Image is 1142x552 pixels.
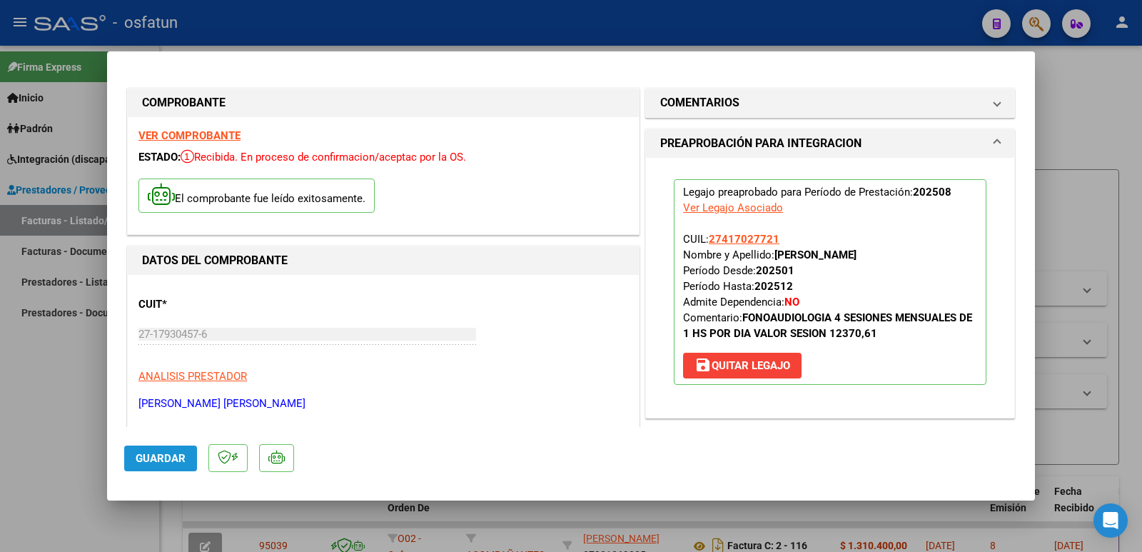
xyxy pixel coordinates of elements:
[646,89,1014,117] mat-expansion-panel-header: COMENTARIOS
[913,186,951,199] strong: 202508
[683,311,972,340] span: Comentario:
[138,296,285,313] p: CUIT
[136,452,186,465] span: Guardar
[674,179,986,385] p: Legajo preaprobado para Período de Prestación:
[694,356,712,373] mat-icon: save
[660,135,861,152] h1: PREAPROBACIÓN PARA INTEGRACION
[683,233,972,340] span: CUIL: Nombre y Apellido: Período Desde: Período Hasta: Admite Dependencia:
[181,151,466,164] span: Recibida. En proceso de confirmacion/aceptac por la OS.
[142,254,288,267] strong: DATOS DEL COMPROBANTE
[756,264,794,277] strong: 202501
[138,370,247,383] span: ANALISIS PRESTADOR
[124,446,197,471] button: Guardar
[1093,503,1128,538] div: Open Intercom Messenger
[138,151,181,164] span: ESTADO:
[683,311,972,340] strong: FONOAUDIOLOGIA 4 SESIONES MENSUALES DE 1 HS POR DIA VALOR SESION 12370,61
[138,396,628,412] p: [PERSON_NAME] [PERSON_NAME]
[646,129,1014,158] mat-expansion-panel-header: PREAPROBACIÓN PARA INTEGRACION
[694,359,790,372] span: Quitar Legajo
[138,179,375,214] p: El comprobante fue leído exitosamente.
[138,129,241,142] a: VER COMPROBANTE
[142,96,226,109] strong: COMPROBANTE
[660,94,739,111] h1: COMENTARIOS
[646,158,1014,418] div: PREAPROBACIÓN PARA INTEGRACION
[709,233,779,246] span: 27417027721
[754,280,793,293] strong: 202512
[774,249,856,261] strong: [PERSON_NAME]
[683,353,802,378] button: Quitar Legajo
[683,200,783,216] div: Ver Legajo Asociado
[784,296,799,308] strong: NO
